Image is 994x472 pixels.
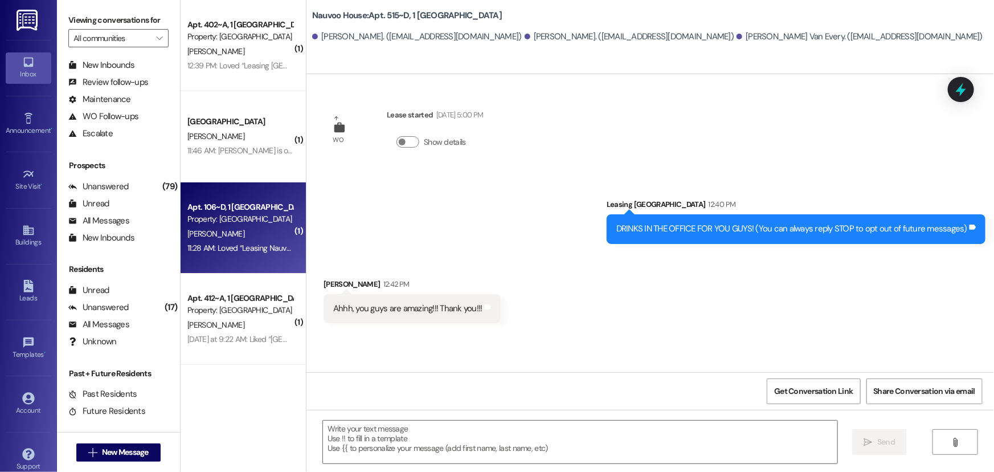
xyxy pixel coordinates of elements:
[433,109,484,121] div: [DATE] 5:00 PM
[767,379,860,404] button: Get Conversation Link
[774,385,853,397] span: Get Conversation Link
[44,349,46,357] span: •
[68,111,138,123] div: WO Follow-ups
[874,385,975,397] span: Share Conversation via email
[187,60,473,71] div: 12:39 PM: Loved “Leasing [GEOGRAPHIC_DATA] ([GEOGRAPHIC_DATA]): Hi! You can r…”
[737,31,983,43] div: [PERSON_NAME] Van Every. ([EMAIL_ADDRESS][DOMAIN_NAME])
[68,284,109,296] div: Unread
[68,93,131,105] div: Maintenance
[68,336,117,348] div: Unknown
[68,59,134,71] div: New Inbounds
[159,178,180,196] div: (79)
[312,31,522,43] div: [PERSON_NAME]. ([EMAIL_ADDRESS][DOMAIN_NAME])
[51,125,52,133] span: •
[6,276,51,307] a: Leads
[187,201,293,213] div: Apt. 106~D, 1 [GEOGRAPHIC_DATA]
[333,303,482,315] div: Ahhh, you guys are amazing!!! Thank you!!!
[68,388,137,400] div: Past Residents
[76,443,161,462] button: New Message
[187,213,293,225] div: Property: [GEOGRAPHIC_DATA]
[6,221,51,251] a: Buildings
[187,19,293,31] div: Apt. 402~A, 1 [GEOGRAPHIC_DATA]
[187,320,244,330] span: [PERSON_NAME]
[187,31,293,43] div: Property: [GEOGRAPHIC_DATA]
[6,165,51,196] a: Site Visit •
[57,263,180,275] div: Residents
[68,76,148,88] div: Review follow-ups
[187,334,496,344] div: [DATE] at 9:22 AM: Liked “[GEOGRAPHIC_DATA] ([GEOGRAPHIC_DATA]): You are currently #3”
[381,278,410,290] div: 12:42 PM
[607,198,985,214] div: Leasing [GEOGRAPHIC_DATA]
[877,436,895,448] span: Send
[41,181,43,189] span: •
[187,131,244,141] span: [PERSON_NAME]
[68,198,109,210] div: Unread
[68,232,134,244] div: New Inbounds
[68,181,129,193] div: Unanswered
[68,302,129,314] div: Unanswered
[68,319,129,331] div: All Messages
[57,160,180,172] div: Prospects
[187,304,293,316] div: Property: [GEOGRAPHIC_DATA]
[424,136,466,148] label: Show details
[951,438,960,447] i: 
[187,243,502,253] div: 11:28 AM: Loved “Leasing Nauvoo House ([GEOGRAPHIC_DATA]): WE LOVE HAVING YOU HERE!!”
[17,10,40,31] img: ResiDesk Logo
[73,29,150,47] input: All communities
[333,134,344,146] div: WO
[616,223,967,235] div: DRINKS IN THE OFFICE FOR YOU GUYS! (You can always reply STOP to opt out of future messages)
[852,429,907,455] button: Send
[864,438,873,447] i: 
[187,389,293,401] div: [GEOGRAPHIC_DATA]
[102,446,149,458] span: New Message
[312,10,502,22] b: Nauvoo House: Apt. 515~D, 1 [GEOGRAPHIC_DATA]
[387,109,483,125] div: Lease started
[68,405,145,417] div: Future Residents
[68,11,169,29] label: Viewing conversations for
[6,389,51,420] a: Account
[68,215,129,227] div: All Messages
[88,448,97,457] i: 
[706,198,736,210] div: 12:40 PM
[187,46,244,56] span: [PERSON_NAME]
[187,229,244,239] span: [PERSON_NAME]
[57,368,180,380] div: Past + Future Residents
[187,116,293,128] div: [GEOGRAPHIC_DATA]
[324,278,501,294] div: [PERSON_NAME]
[525,31,734,43] div: [PERSON_NAME]. ([EMAIL_ADDRESS][DOMAIN_NAME])
[6,52,51,83] a: Inbox
[866,379,983,404] button: Share Conversation via email
[162,299,180,316] div: (17)
[187,292,293,304] div: Apt. 412~A, 1 [GEOGRAPHIC_DATA]
[156,34,162,43] i: 
[68,128,113,140] div: Escalate
[6,333,51,364] a: Templates •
